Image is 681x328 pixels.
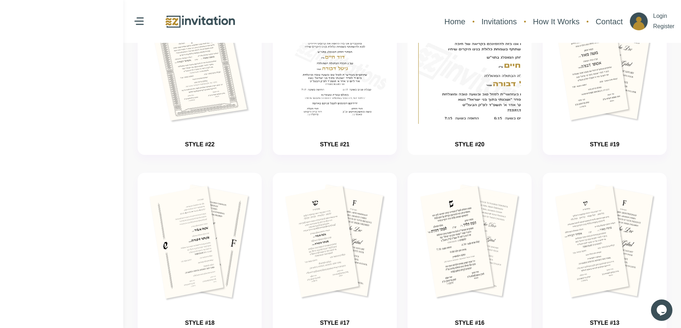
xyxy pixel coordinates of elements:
img: invitation [148,183,251,302]
a: STYLE #13 [590,320,620,326]
a: STYLE #16 [455,320,484,326]
p: Login Register [653,11,675,32]
a: Contact [592,12,626,31]
img: invitation [553,183,656,302]
img: invitation [283,5,386,124]
img: invitation [418,183,521,302]
a: STYLE #22 [185,141,214,147]
img: invitation [148,5,251,124]
img: invitation [283,183,386,302]
a: Home [441,12,469,31]
a: STYLE #17 [320,320,350,326]
a: STYLE #21 [320,141,350,147]
a: STYLE #18 [185,320,214,326]
iframe: chat widget [651,299,674,321]
a: Invitations [478,12,520,31]
img: ico_account.png [630,12,648,30]
img: invitation [553,5,656,124]
img: logo.png [164,14,236,29]
a: How It Works [529,12,583,31]
a: STYLE #20 [455,141,484,147]
a: STYLE #19 [590,141,620,147]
